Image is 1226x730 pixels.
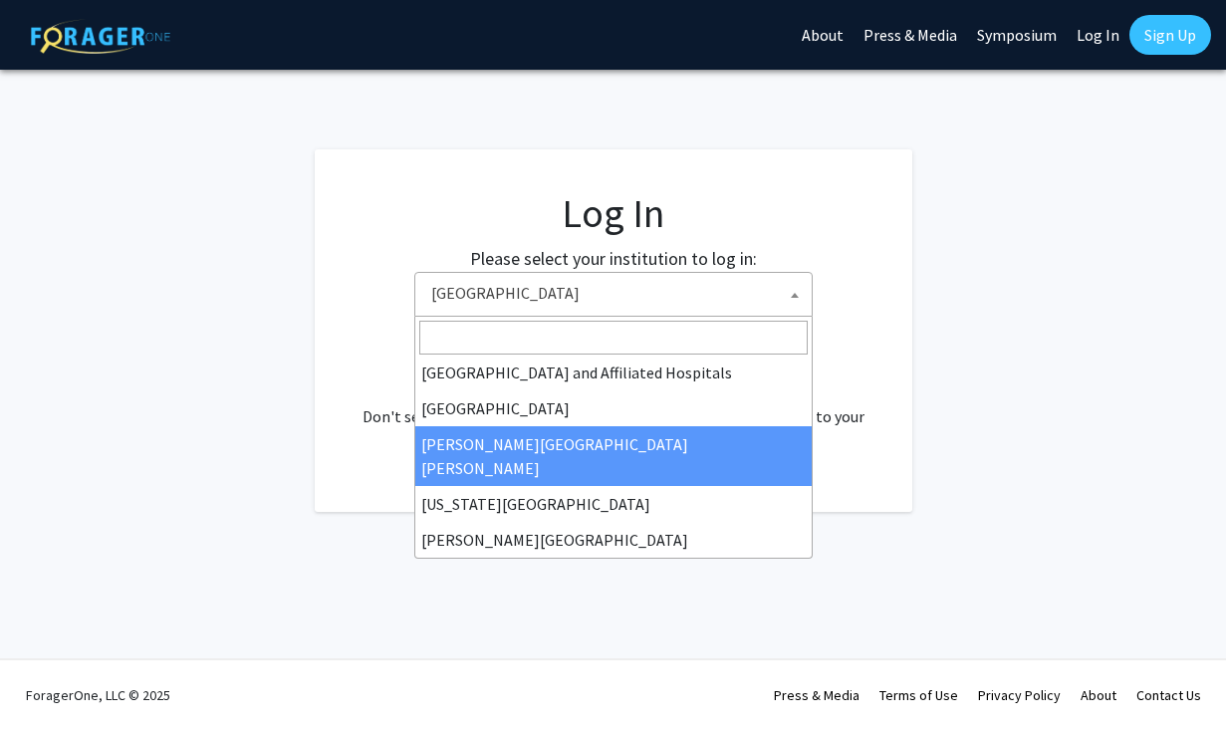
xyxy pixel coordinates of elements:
[419,321,808,355] input: Search
[415,522,812,558] li: [PERSON_NAME][GEOGRAPHIC_DATA]
[414,272,813,317] span: Baylor University
[355,357,872,452] div: No account? . Don't see your institution? about bringing ForagerOne to your institution.
[415,486,812,522] li: [US_STATE][GEOGRAPHIC_DATA]
[1081,686,1116,704] a: About
[15,640,85,715] iframe: Chat
[1136,686,1201,704] a: Contact Us
[978,686,1061,704] a: Privacy Policy
[415,426,812,486] li: [PERSON_NAME][GEOGRAPHIC_DATA][PERSON_NAME]
[879,686,958,704] a: Terms of Use
[26,660,170,730] div: ForagerOne, LLC © 2025
[415,390,812,426] li: [GEOGRAPHIC_DATA]
[415,355,812,390] li: [GEOGRAPHIC_DATA] and Affiliated Hospitals
[1129,15,1211,55] a: Sign Up
[31,19,170,54] img: ForagerOne Logo
[355,189,872,237] h1: Log In
[774,686,859,704] a: Press & Media
[470,245,757,272] label: Please select your institution to log in:
[423,273,812,314] span: Baylor University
